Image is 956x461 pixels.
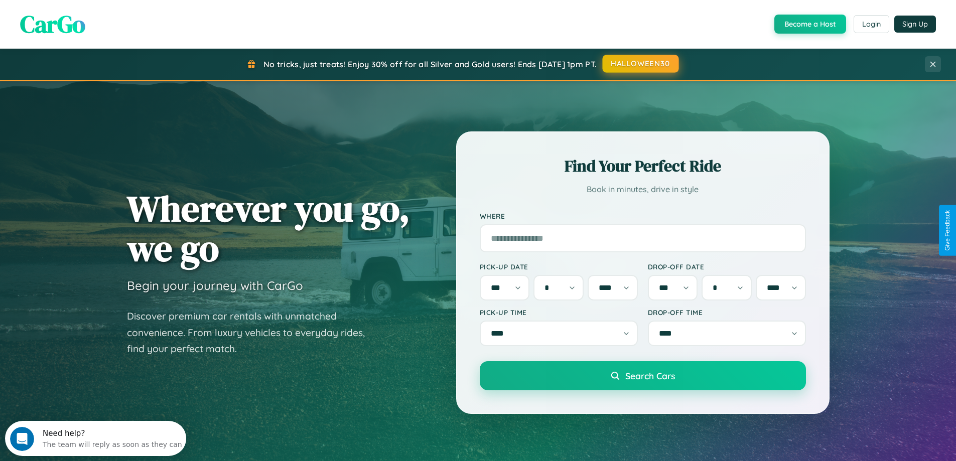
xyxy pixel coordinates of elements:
[127,278,303,293] h3: Begin your journey with CarGo
[38,9,177,17] div: Need help?
[10,427,34,451] iframe: Intercom live chat
[480,361,806,390] button: Search Cars
[38,17,177,27] div: The team will reply as soon as they can
[648,262,806,271] label: Drop-off Date
[4,4,187,32] div: Open Intercom Messenger
[480,308,638,317] label: Pick-up Time
[774,15,846,34] button: Become a Host
[944,210,951,251] div: Give Feedback
[648,308,806,317] label: Drop-off Time
[603,55,679,73] button: HALLOWEEN30
[127,308,378,357] p: Discover premium car rentals with unmatched convenience. From luxury vehicles to everyday rides, ...
[5,421,186,456] iframe: Intercom live chat discovery launcher
[127,189,410,268] h1: Wherever you go, we go
[20,8,85,41] span: CarGo
[480,262,638,271] label: Pick-up Date
[480,182,806,197] p: Book in minutes, drive in style
[480,212,806,220] label: Where
[263,59,597,69] span: No tricks, just treats! Enjoy 30% off for all Silver and Gold users! Ends [DATE] 1pm PT.
[854,15,889,33] button: Login
[625,370,675,381] span: Search Cars
[480,155,806,177] h2: Find Your Perfect Ride
[894,16,936,33] button: Sign Up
